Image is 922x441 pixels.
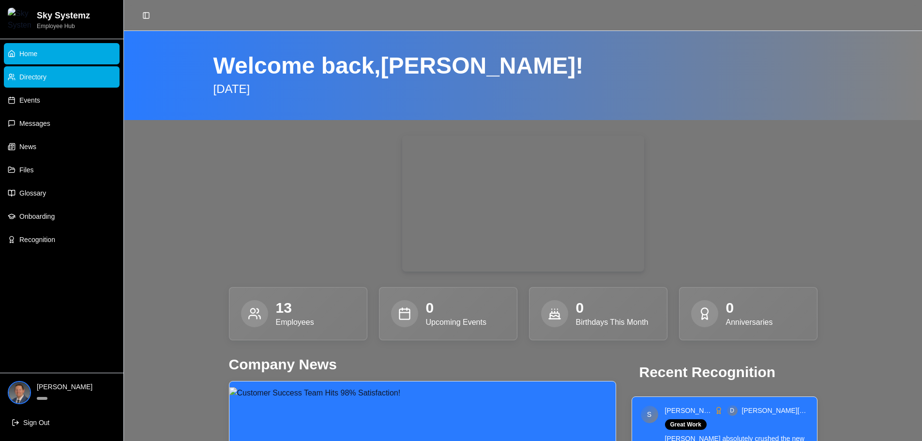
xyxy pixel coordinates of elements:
a: 0Anniversaries [679,287,817,340]
h1: Welcome back, [PERSON_NAME] ! [213,54,833,77]
span: Sign Out [23,418,49,427]
button: Sign Out [8,412,116,433]
span: Files [19,165,34,175]
span: News [19,142,36,152]
p: [PERSON_NAME] [37,382,116,392]
p: 0 [576,299,649,317]
span: D [727,405,738,416]
h2: Recent Recognition [639,364,810,381]
span: Home [19,49,37,59]
a: 0Birthdays This Month [529,287,667,340]
p: [PERSON_NAME].[PERSON_NAME] [665,406,711,415]
span: Onboarding [19,212,55,221]
p: Birthdays This Month [576,317,649,328]
a: Recognition [4,229,120,250]
a: News [4,136,120,157]
a: Onboarding [4,206,120,227]
span: Messages [19,119,50,128]
div: Great Work [665,419,707,430]
img: Sky Systemz [8,8,31,31]
p: 0 [426,299,486,317]
h2: Company News [229,356,616,373]
a: 0Upcoming Events [379,287,517,340]
img: 6878a512f67f084794321e9d_Profile%20Image%20Container.webp [9,382,30,403]
a: Home [4,43,120,64]
span: S [641,406,658,423]
p: Anniversaries [726,317,773,328]
iframe: Home Page Video [402,136,644,272]
a: Files [4,159,120,181]
a: 13Employees [229,287,367,340]
a: Glossary [4,182,120,204]
p: 0 [726,299,773,317]
p: [PERSON_NAME][DOMAIN_NAME][PERSON_NAME] [742,406,809,415]
p: Employee Hub [37,22,90,30]
h2: Sky Systemz [37,9,90,22]
p: [DATE] [213,81,833,97]
a: Messages [4,113,120,134]
span: Glossary [19,188,46,198]
a: Events [4,90,120,111]
span: Events [19,95,40,105]
p: 13 [276,299,314,317]
span: Directory [19,72,46,82]
p: Employees [276,317,314,328]
p: Upcoming Events [426,317,486,328]
a: Directory [4,66,120,88]
span: Recognition [19,235,55,244]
